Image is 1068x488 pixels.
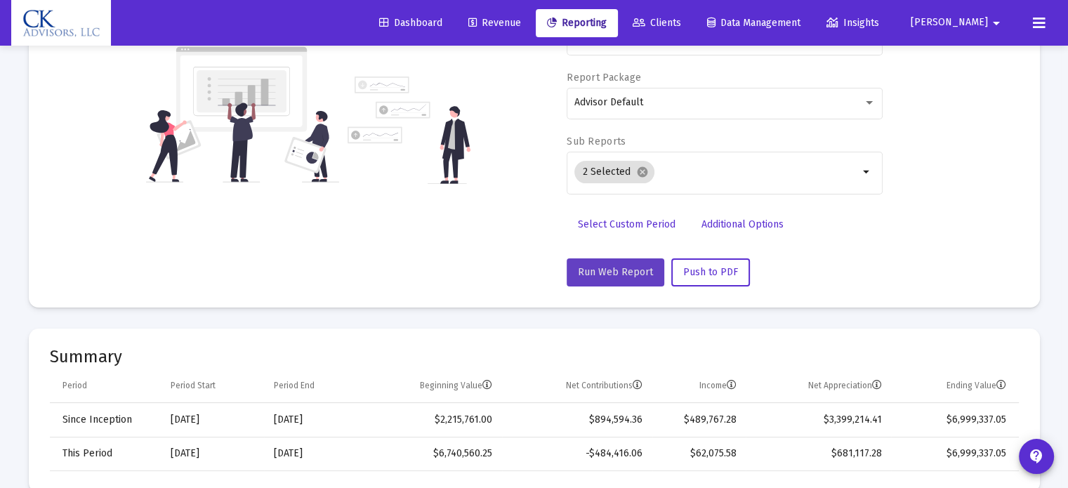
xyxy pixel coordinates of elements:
mat-icon: arrow_drop_down [988,9,1005,37]
td: Column Ending Value [891,369,1018,403]
div: Income [699,380,736,391]
span: Clients [633,17,681,29]
td: -$484,416.06 [502,437,652,470]
td: $6,999,337.05 [891,437,1018,470]
img: reporting-alt [348,77,470,184]
div: Net Contributions [566,380,642,391]
span: Insights [826,17,879,29]
td: Column Beginning Value [362,369,502,403]
label: Sub Reports [567,136,626,147]
div: [DATE] [171,413,254,427]
span: Push to PDF [683,266,738,278]
td: This Period [50,437,161,470]
a: Revenue [457,9,532,37]
mat-chip-list: Selection [574,158,859,186]
a: Dashboard [368,9,454,37]
mat-card-title: Summary [50,350,1019,364]
div: Period [62,380,87,391]
mat-icon: arrow_drop_down [859,164,876,180]
button: Run Web Report [567,258,664,286]
td: $894,594.36 [502,403,652,437]
div: [DATE] [171,447,254,461]
td: $3,399,214.41 [746,403,891,437]
mat-chip: 2 Selected [574,161,654,183]
td: $489,767.28 [652,403,746,437]
td: Column Period Start [161,369,264,403]
td: $62,075.58 [652,437,746,470]
img: Dashboard [22,9,100,37]
img: reporting [146,45,339,184]
div: [DATE] [274,447,352,461]
div: Period End [274,380,315,391]
span: [PERSON_NAME] [911,17,988,29]
td: $681,117.28 [746,437,891,470]
td: Column Period [50,369,161,403]
td: Column Net Appreciation [746,369,891,403]
a: Insights [815,9,890,37]
span: Dashboard [379,17,442,29]
button: [PERSON_NAME] [894,8,1022,37]
td: Column Period End [264,369,362,403]
div: [DATE] [274,413,352,427]
td: $6,740,560.25 [362,437,502,470]
td: Column Income [652,369,746,403]
a: Data Management [696,9,812,37]
span: Additional Options [701,218,784,230]
mat-icon: contact_support [1028,448,1045,465]
td: $2,215,761.00 [362,403,502,437]
span: Revenue [468,17,521,29]
div: Beginning Value [420,380,492,391]
div: Period Start [171,380,216,391]
span: Advisor Default [574,96,643,108]
span: Reporting [547,17,607,29]
td: Column Net Contributions [502,369,652,403]
label: Report Package [567,72,641,84]
a: Reporting [536,9,618,37]
a: Clients [621,9,692,37]
div: Ending Value [947,380,1006,391]
td: $6,999,337.05 [891,403,1018,437]
div: Data grid [50,369,1019,471]
td: Since Inception [50,403,161,437]
span: Data Management [707,17,800,29]
span: Run Web Report [578,266,653,278]
span: Select Custom Period [578,218,675,230]
mat-icon: cancel [636,166,649,178]
button: Push to PDF [671,258,750,286]
div: Net Appreciation [807,380,881,391]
